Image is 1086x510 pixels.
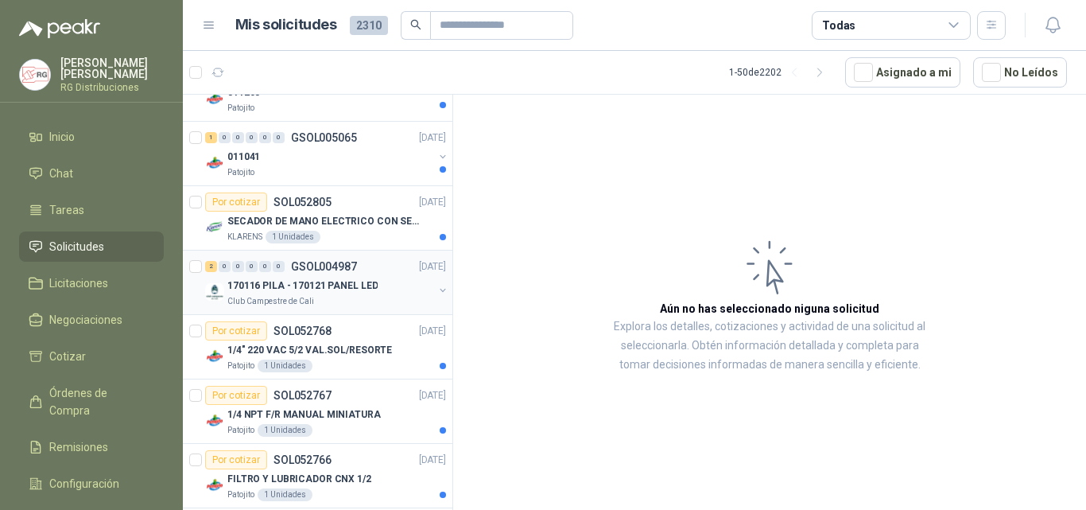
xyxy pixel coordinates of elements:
[235,14,337,37] h1: Mis solicitudes
[49,311,122,329] span: Negociaciones
[183,315,452,380] a: Por cotizarSOL052768[DATE] Company Logo1/4" 220 VAC 5/2 VAL.SOL/RESORTEPatojito1 Unidades
[227,231,262,243] p: KLARENS
[205,154,224,173] img: Company Logo
[60,83,164,92] p: RG Distribuciones
[205,347,224,366] img: Company Logo
[227,360,254,372] p: Patojito
[19,432,164,462] a: Remisiones
[19,378,164,426] a: Órdenes de Compra
[258,424,312,437] div: 1 Unidades
[419,388,446,403] p: [DATE]
[49,384,149,419] span: Órdenes de Compra
[19,122,164,152] a: Inicio
[246,132,258,143] div: 0
[259,132,271,143] div: 0
[266,231,320,243] div: 1 Unidades
[246,261,258,272] div: 0
[19,469,164,499] a: Configuración
[227,472,371,487] p: FILTRO Y LUBRICADOR CNX 1/2
[19,232,164,262] a: Solicitudes
[660,300,879,317] h3: Aún no has seleccionado niguna solicitud
[227,278,378,294] p: 170116 PILA - 170121 PANEL LED
[419,259,446,274] p: [DATE]
[259,261,271,272] div: 0
[273,325,332,337] p: SOL052768
[19,268,164,298] a: Licitaciones
[410,19,421,30] span: search
[227,343,392,358] p: 1/4" 220 VAC 5/2 VAL.SOL/RESORTE
[205,321,267,341] div: Por cotizar
[49,201,84,219] span: Tareas
[729,60,832,85] div: 1 - 50 de 2202
[227,407,381,422] p: 1/4 NPT F/R MANUAL MINIATURA
[205,261,217,272] div: 2
[273,197,332,208] p: SOL052805
[419,130,446,146] p: [DATE]
[273,132,285,143] div: 0
[205,476,224,495] img: Company Logo
[19,158,164,189] a: Chat
[205,257,449,308] a: 2 0 0 0 0 0 GSOL004987[DATE] Company Logo170116 PILA - 170121 PANEL LEDClub Campestre de Cali
[273,454,332,465] p: SOL052766
[49,348,86,365] span: Cotizar
[49,475,119,492] span: Configuración
[419,453,446,468] p: [DATE]
[227,489,254,501] p: Patojito
[845,57,960,88] button: Asignado a mi
[273,390,332,401] p: SOL052767
[419,324,446,339] p: [DATE]
[612,317,927,375] p: Explora los detalles, cotizaciones y actividad de una solicitud al seleccionarla. Obtén informaci...
[20,60,50,90] img: Company Logo
[19,19,100,38] img: Logo peakr
[19,341,164,372] a: Cotizar
[49,238,104,255] span: Solicitudes
[49,438,108,456] span: Remisiones
[219,261,231,272] div: 0
[419,195,446,210] p: [DATE]
[822,17,855,34] div: Todas
[227,424,254,437] p: Patojito
[219,132,231,143] div: 0
[60,57,164,80] p: [PERSON_NAME] [PERSON_NAME]
[291,132,357,143] p: GSOL005065
[49,165,73,182] span: Chat
[227,295,314,308] p: Club Campestre de Cali
[291,261,357,272] p: GSOL004987
[205,411,224,430] img: Company Logo
[258,489,312,501] div: 1 Unidades
[19,195,164,225] a: Tareas
[49,128,75,146] span: Inicio
[227,214,425,229] p: SECADOR DE MANO ELECTRICO CON SENSOR
[19,305,164,335] a: Negociaciones
[205,218,224,237] img: Company Logo
[350,16,388,35] span: 2310
[232,132,244,143] div: 0
[227,150,260,165] p: 011041
[205,132,217,143] div: 1
[205,450,267,469] div: Por cotizar
[205,89,224,108] img: Company Logo
[227,102,254,115] p: Patojito
[205,193,267,212] div: Por cotizar
[232,261,244,272] div: 0
[205,386,267,405] div: Por cotizar
[183,444,452,508] a: Por cotizarSOL052766[DATE] Company LogoFILTRO Y LUBRICADOR CNX 1/2Patojito1 Unidades
[183,380,452,444] a: Por cotizarSOL052767[DATE] Company Logo1/4 NPT F/R MANUAL MINIATURAPatojito1 Unidades
[973,57,1067,88] button: No Leídos
[49,274,108,292] span: Licitaciones
[183,186,452,251] a: Por cotizarSOL052805[DATE] Company LogoSECADOR DE MANO ELECTRICO CON SENSORKLARENS1 Unidades
[205,282,224,302] img: Company Logo
[227,166,254,179] p: Patojito
[273,261,285,272] div: 0
[258,360,312,372] div: 1 Unidades
[205,128,449,179] a: 1 0 0 0 0 0 GSOL005065[DATE] Company Logo011041Patojito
